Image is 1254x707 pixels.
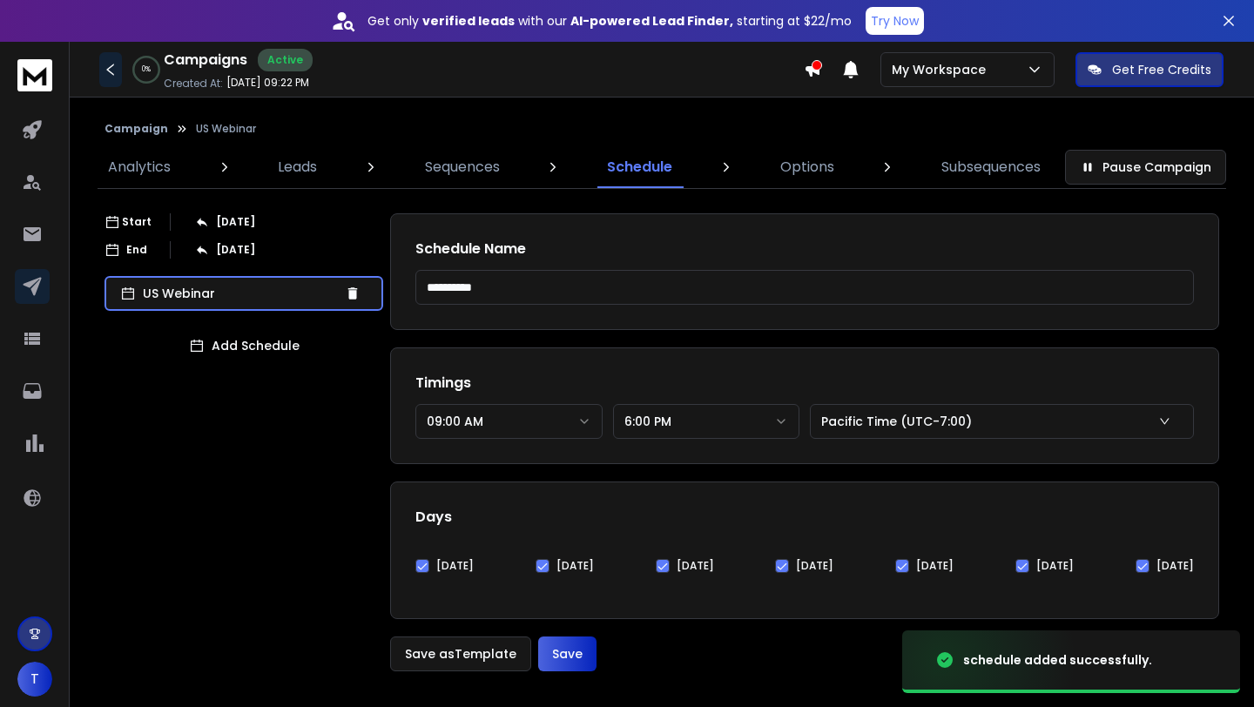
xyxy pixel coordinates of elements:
[556,559,594,573] label: [DATE]
[1156,559,1194,573] label: [DATE]
[780,157,834,178] p: Options
[164,77,223,91] p: Created At:
[422,12,515,30] strong: verified leads
[871,12,919,30] p: Try Now
[1112,61,1211,78] p: Get Free Credits
[607,157,672,178] p: Schedule
[941,157,1041,178] p: Subsequences
[436,559,474,573] label: [DATE]
[1075,52,1224,87] button: Get Free Credits
[415,373,1194,394] h1: Timings
[570,12,733,30] strong: AI-powered Lead Finder,
[390,636,531,671] button: Save asTemplate
[796,559,833,573] label: [DATE]
[164,50,247,71] h1: Campaigns
[538,636,597,671] button: Save
[98,146,181,188] a: Analytics
[267,146,327,188] a: Leads
[17,662,52,697] button: T
[216,215,255,229] p: [DATE]
[415,404,603,439] button: 09:00 AM
[17,59,52,91] img: logo
[963,651,1152,669] div: schedule added successfully.
[415,146,510,188] a: Sequences
[104,122,168,136] button: Campaign
[142,64,151,75] p: 0 %
[597,146,683,188] a: Schedule
[821,413,979,430] p: Pacific Time (UTC-7:00)
[126,243,147,257] p: End
[108,157,171,178] p: Analytics
[415,239,1194,259] h1: Schedule Name
[122,215,152,229] p: Start
[425,157,500,178] p: Sequences
[216,243,255,257] p: [DATE]
[278,157,317,178] p: Leads
[770,146,845,188] a: Options
[892,61,993,78] p: My Workspace
[916,559,954,573] label: [DATE]
[226,76,309,90] p: [DATE] 09:22 PM
[677,559,714,573] label: [DATE]
[415,507,1194,528] h1: Days
[196,122,256,136] p: US Webinar
[367,12,852,30] p: Get only with our starting at $22/mo
[258,49,313,71] div: Active
[613,404,800,439] button: 6:00 PM
[866,7,924,35] button: Try Now
[1065,150,1226,185] button: Pause Campaign
[1036,559,1074,573] label: [DATE]
[931,146,1051,188] a: Subsequences
[104,328,383,363] button: Add Schedule
[143,285,338,302] p: US Webinar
